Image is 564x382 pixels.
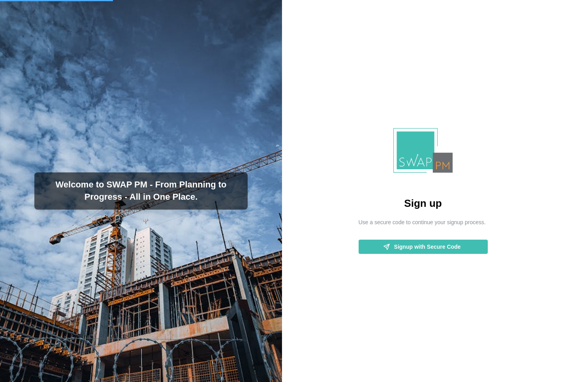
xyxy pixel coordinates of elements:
[393,128,453,173] img: Logo
[394,240,461,253] span: Signup with Secure Code
[359,218,486,227] div: Use a secure code to continue your signup process.
[404,197,442,210] h2: Sign up
[41,179,241,203] h3: Welcome to SWAP PM - From Planning to Progress - All in One Place.
[359,240,488,254] a: Signup with Secure Code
